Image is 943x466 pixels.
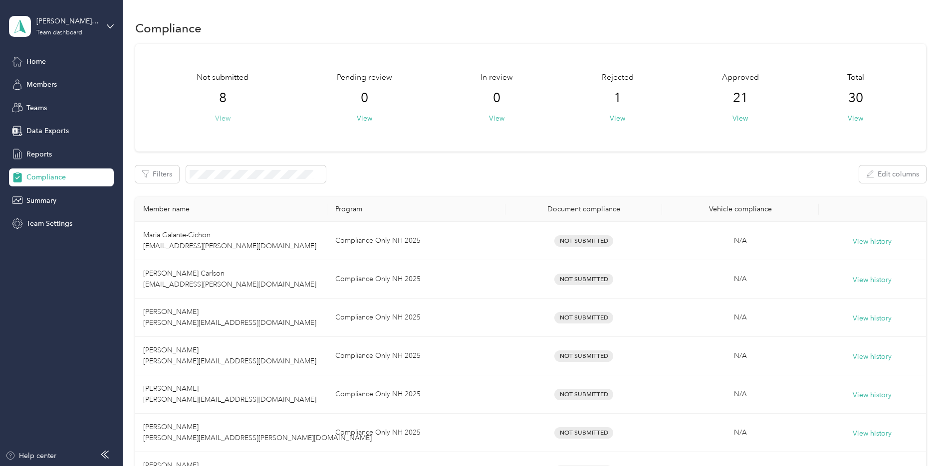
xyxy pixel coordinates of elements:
[26,172,66,182] span: Compliance
[26,218,72,229] span: Team Settings
[327,299,505,337] td: Compliance Only NH 2025
[734,390,747,398] span: N/A
[135,23,202,33] h1: Compliance
[26,195,56,206] span: Summary
[734,236,747,245] span: N/A
[733,90,748,106] span: 21
[853,236,892,247] button: View history
[36,16,99,26] div: [PERSON_NAME][EMAIL_ADDRESS][PERSON_NAME][DOMAIN_NAME]
[327,260,505,299] td: Compliance Only NH 2025
[853,428,892,439] button: View history
[614,90,621,106] span: 1
[26,56,46,67] span: Home
[853,313,892,324] button: View history
[489,113,504,124] button: View
[734,351,747,360] span: N/A
[848,113,863,124] button: View
[554,312,613,323] span: Not Submitted
[602,72,634,84] span: Rejected
[554,389,613,400] span: Not Submitted
[853,275,892,286] button: View history
[327,197,505,222] th: Program
[26,79,57,90] span: Members
[143,346,316,365] span: [PERSON_NAME] [PERSON_NAME][EMAIL_ADDRESS][DOMAIN_NAME]
[887,410,943,466] iframe: Everlance-gr Chat Button Frame
[554,235,613,247] span: Not Submitted
[135,165,179,183] button: Filters
[143,231,316,250] span: Maria Galante-Cichon [EMAIL_ADDRESS][PERSON_NAME][DOMAIN_NAME]
[554,427,613,439] span: Not Submitted
[26,103,47,113] span: Teams
[554,274,613,285] span: Not Submitted
[215,113,231,124] button: View
[36,30,82,36] div: Team dashboard
[26,126,69,136] span: Data Exports
[143,269,316,289] span: [PERSON_NAME] Carlson [EMAIL_ADDRESS][PERSON_NAME][DOMAIN_NAME]
[848,90,863,106] span: 30
[143,423,372,442] span: [PERSON_NAME] [PERSON_NAME][EMAIL_ADDRESS][PERSON_NAME][DOMAIN_NAME]
[337,72,392,84] span: Pending review
[26,149,52,159] span: Reports
[327,375,505,414] td: Compliance Only NH 2025
[847,72,864,84] span: Total
[513,205,654,213] div: Document compliance
[734,275,747,283] span: N/A
[732,113,748,124] button: View
[853,390,892,401] button: View history
[722,72,759,84] span: Approved
[480,72,513,84] span: In review
[853,351,892,362] button: View history
[361,90,368,106] span: 0
[135,197,328,222] th: Member name
[143,384,316,404] span: [PERSON_NAME] [PERSON_NAME][EMAIL_ADDRESS][DOMAIN_NAME]
[143,308,316,327] span: [PERSON_NAME] [PERSON_NAME][EMAIL_ADDRESS][DOMAIN_NAME]
[493,90,500,106] span: 0
[5,451,56,461] button: Help center
[357,113,372,124] button: View
[327,222,505,260] td: Compliance Only NH 2025
[734,428,747,437] span: N/A
[859,165,926,183] button: Edit columns
[670,205,811,213] div: Vehicle compliance
[327,414,505,452] td: Compliance Only NH 2025
[219,90,227,106] span: 8
[734,313,747,321] span: N/A
[327,337,505,375] td: Compliance Only NH 2025
[554,350,613,362] span: Not Submitted
[197,72,248,84] span: Not submitted
[610,113,625,124] button: View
